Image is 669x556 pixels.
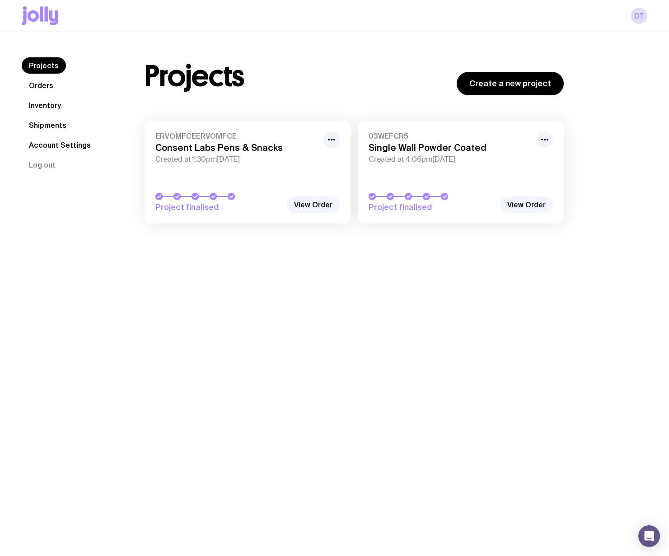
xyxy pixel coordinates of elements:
[155,155,318,164] span: Created at 1:30pm[DATE]
[155,131,318,140] span: ERVOMFCEERVOMFCE
[22,57,66,74] a: Projects
[631,8,647,24] a: DT
[22,97,68,113] a: Inventory
[22,157,63,173] button: Log out
[358,121,564,224] a: 03WEFCR5Single Wall Powder CoatedCreated at 4:06pm[DATE]Project finalised
[145,121,351,224] a: ERVOMFCEERVOMFCEConsent Labs Pens & SnacksCreated at 1:30pm[DATE]Project finalised
[369,142,531,153] h3: Single Wall Powder Coated
[22,137,98,153] a: Account Settings
[369,155,531,164] span: Created at 4:06pm[DATE]
[638,525,660,547] div: Open Intercom Messenger
[155,142,318,153] h3: Consent Labs Pens & Snacks
[457,72,564,95] a: Create a new project
[22,117,74,133] a: Shipments
[369,202,495,213] span: Project finalised
[145,62,244,91] h1: Projects
[155,202,282,213] span: Project finalised
[500,196,553,213] a: View Order
[287,196,340,213] a: View Order
[22,77,61,93] a: Orders
[369,131,531,140] span: 03WEFCR5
